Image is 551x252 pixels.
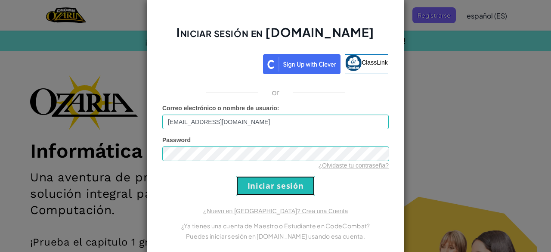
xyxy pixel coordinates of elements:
[345,55,362,71] img: classlink-logo-small.png
[272,87,280,97] p: or
[162,231,389,241] p: Puedes iniciar sesión en [DOMAIN_NAME] usando esa cuenta.
[162,221,389,231] p: ¿Ya tienes una cuenta de Maestro o Estudiante en CodeCombat?
[158,53,263,72] iframe: Botón Iniciar sesión con Google
[162,105,277,112] span: Correo electrónico o nombre de usuario
[263,54,341,74] img: clever_sso_button@2x.png
[162,137,191,143] span: Password
[362,59,388,65] span: ClassLink
[236,176,315,196] input: Iniciar sesión
[162,104,279,112] label: :
[203,208,348,215] a: ¿Nuevo en [GEOGRAPHIC_DATA]? Crea una Cuenta
[319,162,389,169] a: ¿Olvidaste tu contraseña?
[162,24,389,49] h2: Iniciar sesión en [DOMAIN_NAME]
